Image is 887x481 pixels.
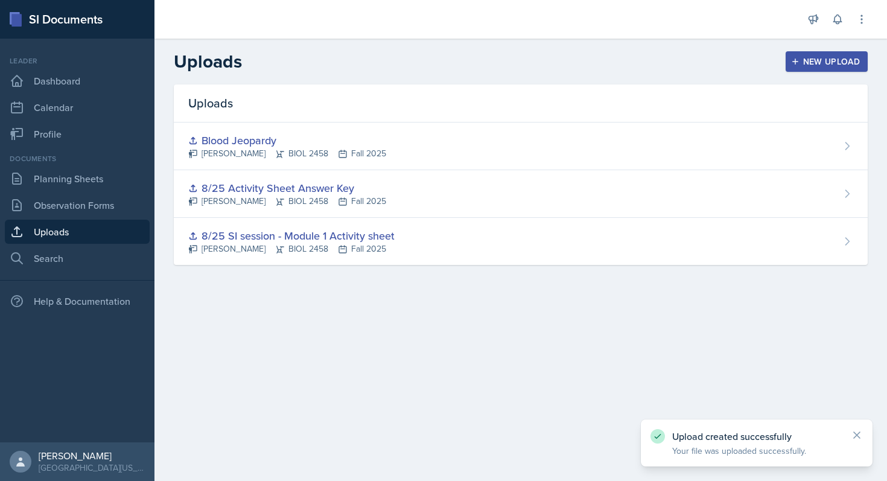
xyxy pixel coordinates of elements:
a: Dashboard [5,69,150,93]
a: Profile [5,122,150,146]
a: 8/25 SI session - Module 1 Activity sheet [PERSON_NAME]BIOL 2458Fall 2025 [174,218,868,265]
div: [PERSON_NAME] BIOL 2458 Fall 2025 [188,243,395,255]
p: Your file was uploaded successfully. [672,445,841,457]
h2: Uploads [174,51,242,72]
div: Uploads [174,84,868,123]
a: Blood Jeopardy [PERSON_NAME]BIOL 2458Fall 2025 [174,123,868,170]
a: Planning Sheets [5,167,150,191]
p: Upload created successfully [672,430,841,442]
a: Calendar [5,95,150,119]
div: 8/25 Activity Sheet Answer Key [188,180,386,196]
div: Leader [5,56,150,66]
div: [PERSON_NAME] BIOL 2458 Fall 2025 [188,147,386,160]
div: Help & Documentation [5,289,150,313]
div: [PERSON_NAME] [39,450,145,462]
a: Observation Forms [5,193,150,217]
button: New Upload [786,51,868,72]
div: Documents [5,153,150,164]
div: 8/25 SI session - Module 1 Activity sheet [188,228,395,244]
a: Search [5,246,150,270]
a: Uploads [5,220,150,244]
div: [PERSON_NAME] BIOL 2458 Fall 2025 [188,195,386,208]
div: [GEOGRAPHIC_DATA][US_STATE] [39,462,145,474]
div: New Upload [793,57,860,66]
div: Blood Jeopardy [188,132,386,148]
a: 8/25 Activity Sheet Answer Key [PERSON_NAME]BIOL 2458Fall 2025 [174,170,868,218]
